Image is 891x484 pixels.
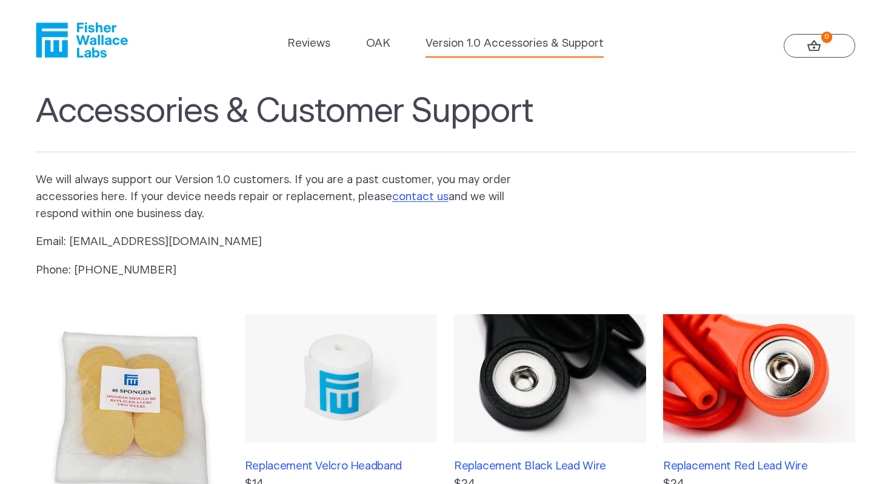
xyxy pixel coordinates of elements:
p: We will always support our Version 1.0 customers. If you are a past customer, you may order acces... [36,172,530,223]
img: Replacement Velcro Headband [245,314,437,442]
h3: Replacement Velcro Headband [245,460,437,473]
a: OAK [366,35,390,52]
p: Email: [EMAIL_ADDRESS][DOMAIN_NAME] [36,234,530,250]
img: Replacement Red Lead Wire [663,314,855,442]
a: Fisher Wallace [36,22,128,58]
strong: 0 [821,32,833,43]
a: contact us [392,191,449,203]
img: Replacement Black Lead Wire [454,314,646,442]
a: Version 1.0 Accessories & Support [425,35,604,52]
p: Phone: [PHONE_NUMBER] [36,262,530,279]
h3: Replacement Black Lead Wire [454,460,646,473]
a: 0 [784,34,855,58]
a: Reviews [287,35,330,52]
h3: Replacement Red Lead Wire [663,460,855,473]
h1: Accessories & Customer Support [36,92,855,152]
